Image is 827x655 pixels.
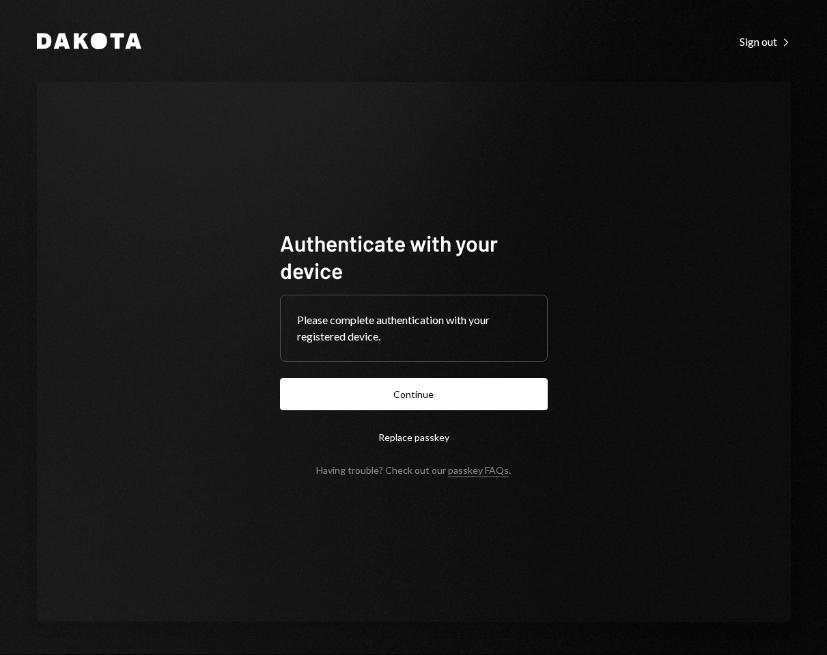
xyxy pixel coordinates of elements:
a: Sign out [740,34,791,49]
div: Having trouble? Check out our . [316,464,511,476]
button: Continue [280,378,548,410]
div: Please complete authentication with your registered device. [297,312,531,345]
a: passkey FAQs [448,464,509,477]
div: Sign out [740,35,791,49]
button: Replace passkey [280,421,548,453]
h1: Authenticate with your device [280,229,548,284]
